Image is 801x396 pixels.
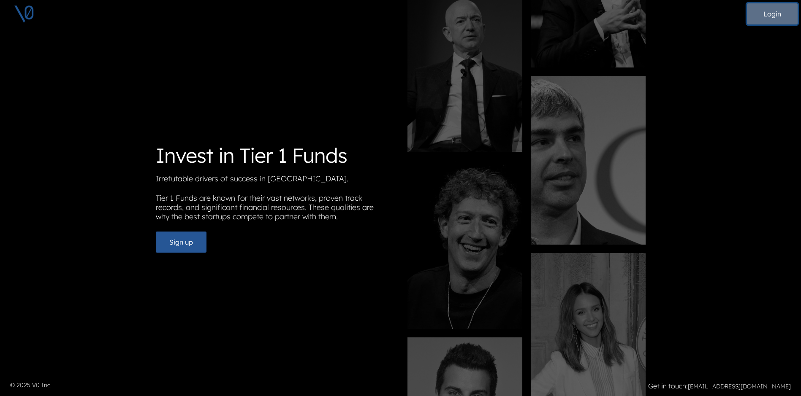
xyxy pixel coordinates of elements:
[747,3,798,24] button: Login
[156,143,394,168] h1: Invest in Tier 1 Funds
[10,381,396,390] p: © 2025 V0 Inc.
[156,174,394,187] p: Irrefutable drivers of success in [GEOGRAPHIC_DATA].
[14,3,35,24] img: V0 logo
[688,383,791,390] a: [EMAIL_ADDRESS][DOMAIN_NAME]
[156,194,394,225] p: Tier 1 Funds are known for their vast networks, proven track records, and significant financial r...
[648,382,688,390] strong: Get in touch:
[156,232,206,253] button: Sign up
